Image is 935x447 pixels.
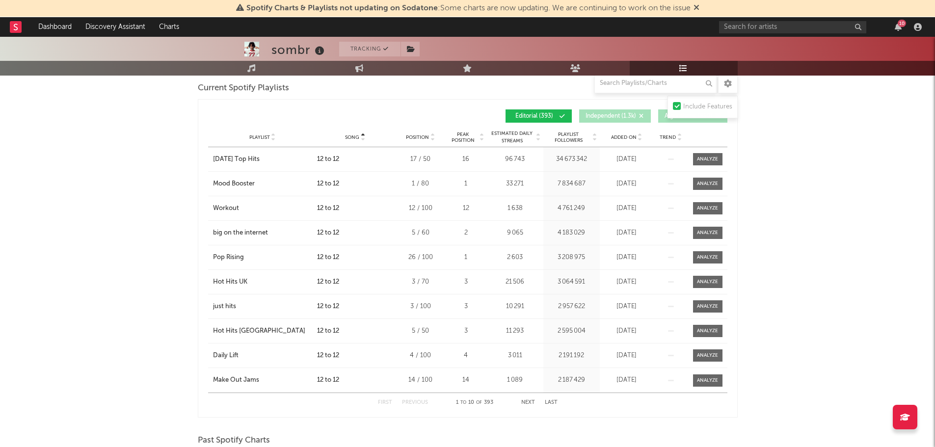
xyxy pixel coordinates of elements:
div: 21 506 [489,277,541,287]
div: 5 / 60 [399,228,443,238]
a: Dashboard [31,17,79,37]
div: 1 638 [489,204,541,213]
div: [DATE] [602,155,651,164]
div: 1 [448,253,484,263]
div: 1 / 80 [399,179,443,189]
div: 33 271 [489,179,541,189]
div: 3 064 591 [546,277,597,287]
div: 4 761 249 [546,204,597,213]
div: [DATE] [602,253,651,263]
input: Search Playlists/Charts [594,74,717,93]
div: 4 [448,351,484,361]
span: Trend [660,134,676,140]
span: Current Spotify Playlists [198,82,289,94]
button: Tracking [339,42,401,56]
span: Position [406,134,429,140]
div: [DATE] [602,277,651,287]
input: Search for artists [719,21,866,33]
div: 12 to 12 [317,228,339,238]
div: 12 [448,204,484,213]
a: Daily Lift [213,351,312,361]
div: Pop Rising [213,253,244,263]
div: Mood Booster [213,179,255,189]
div: [DATE] [602,228,651,238]
div: 16 [448,155,484,164]
div: 4 183 029 [546,228,597,238]
a: just hits [213,302,312,312]
div: 3 208 975 [546,253,597,263]
div: [DATE] [602,351,651,361]
div: 26 / 100 [399,253,443,263]
span: Playlist Followers [546,131,591,143]
div: 5 / 50 [399,326,443,336]
div: 2 603 [489,253,541,263]
div: 7 834 687 [546,179,597,189]
a: Workout [213,204,312,213]
div: Workout [213,204,239,213]
div: 4 / 100 [399,351,443,361]
div: 12 to 12 [317,351,339,361]
div: Include Features [683,101,732,113]
a: [DATE] Top Hits [213,155,312,164]
div: [DATE] Top Hits [213,155,260,164]
span: Playlist [249,134,270,140]
a: Mood Booster [213,179,312,189]
div: 12 to 12 [317,155,339,164]
span: of [476,400,482,405]
span: Independent ( 1.3k ) [586,113,636,119]
div: 3 011 [489,351,541,361]
div: 12 to 12 [317,326,339,336]
span: Dismiss [694,4,699,12]
div: 9 065 [489,228,541,238]
button: Editorial(393) [506,109,572,123]
div: Make Out Jams [213,375,259,385]
div: 12 to 12 [317,253,339,263]
div: 2 187 429 [546,375,597,385]
a: Charts [152,17,186,37]
div: 3 [448,302,484,312]
span: Spotify Charts & Playlists not updating on Sodatone [246,4,438,12]
span: to [460,400,466,405]
div: 2 191 192 [546,351,597,361]
div: 14 / 100 [399,375,443,385]
div: 2 595 004 [546,326,597,336]
div: 1 089 [489,375,541,385]
div: 10 [898,20,906,27]
div: 10 291 [489,302,541,312]
a: big on the internet [213,228,312,238]
button: Last [545,400,558,405]
div: just hits [213,302,236,312]
div: 2 957 622 [546,302,597,312]
div: 1 [448,179,484,189]
div: big on the internet [213,228,268,238]
span: Estimated Daily Streams [489,130,535,145]
span: : Some charts are now updating. We are continuing to work on the issue [246,4,691,12]
div: [DATE] [602,204,651,213]
div: 2 [448,228,484,238]
a: Pop Rising [213,253,312,263]
div: 12 to 12 [317,302,339,312]
span: Editorial ( 393 ) [512,113,557,119]
span: Algorithmic ( 850 ) [665,113,713,119]
div: [DATE] [602,375,651,385]
div: 12 / 100 [399,204,443,213]
a: Hot Hits [GEOGRAPHIC_DATA] [213,326,312,336]
div: 12 to 12 [317,179,339,189]
div: 11 293 [489,326,541,336]
span: Added On [611,134,637,140]
button: Algorithmic(850) [658,109,727,123]
div: Daily Lift [213,351,239,361]
div: 12 to 12 [317,277,339,287]
a: Make Out Jams [213,375,312,385]
div: Hot Hits UK [213,277,247,287]
div: sombr [271,42,327,58]
div: 3 [448,326,484,336]
span: Past Spotify Charts [198,435,270,447]
div: [DATE] [602,179,651,189]
div: 96 743 [489,155,541,164]
button: Previous [402,400,428,405]
div: 3 [448,277,484,287]
a: Discovery Assistant [79,17,152,37]
div: [DATE] [602,302,651,312]
button: Next [521,400,535,405]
